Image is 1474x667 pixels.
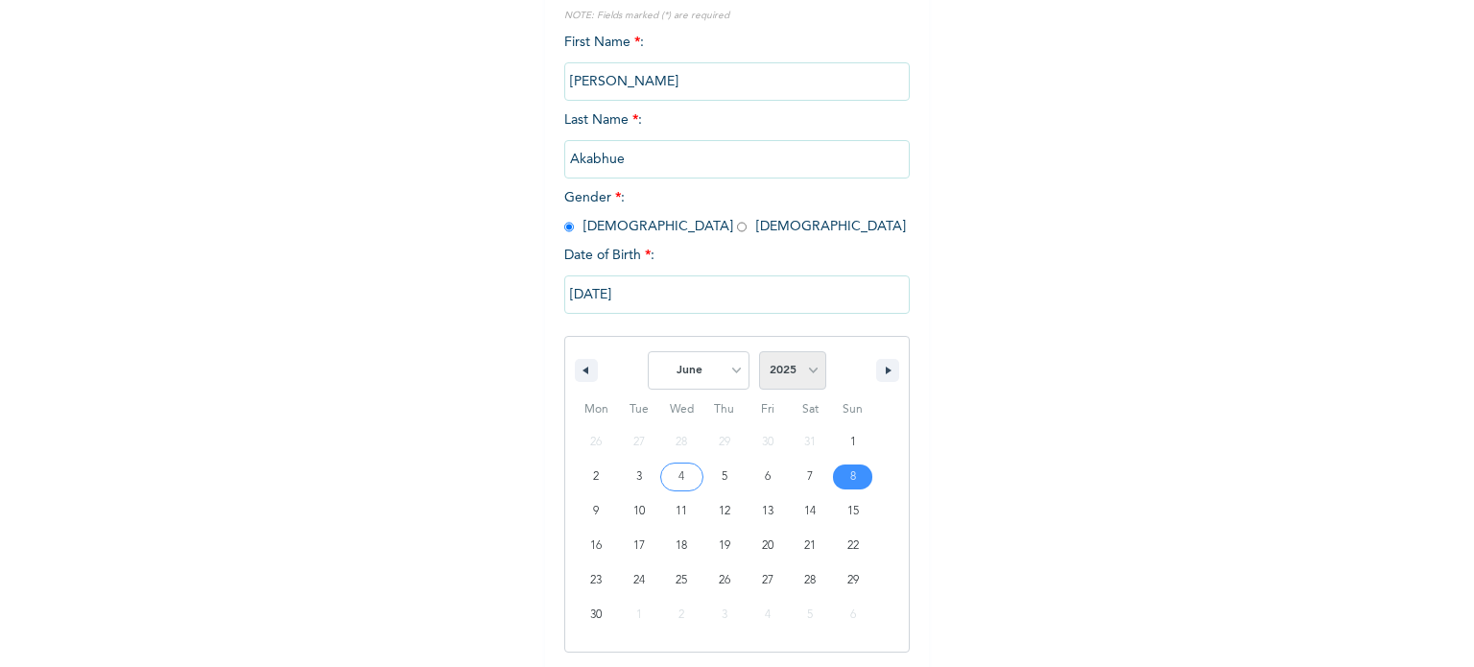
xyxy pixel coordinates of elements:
[807,460,813,494] span: 7
[746,460,789,494] button: 6
[847,563,859,598] span: 29
[575,494,618,529] button: 9
[575,598,618,632] button: 30
[831,460,874,494] button: 8
[564,191,906,233] span: Gender : [DEMOGRAPHIC_DATA] [DEMOGRAPHIC_DATA]
[660,529,703,563] button: 18
[618,394,661,425] span: Tue
[703,494,747,529] button: 12
[762,529,773,563] span: 20
[590,598,602,632] span: 30
[618,563,661,598] button: 24
[719,494,730,529] span: 12
[633,563,645,598] span: 24
[722,460,727,494] span: 5
[618,529,661,563] button: 17
[847,494,859,529] span: 15
[804,529,816,563] span: 21
[789,529,832,563] button: 21
[660,460,703,494] button: 4
[575,563,618,598] button: 23
[575,460,618,494] button: 2
[564,62,910,101] input: Enter your first name
[703,529,747,563] button: 19
[703,460,747,494] button: 5
[719,563,730,598] span: 26
[564,36,910,88] span: First Name :
[789,394,832,425] span: Sat
[762,494,773,529] span: 13
[746,529,789,563] button: 20
[564,140,910,179] input: Enter your last name
[746,494,789,529] button: 13
[618,460,661,494] button: 3
[660,563,703,598] button: 25
[564,275,910,314] input: DD-MM-YYYY
[831,563,874,598] button: 29
[660,494,703,529] button: 11
[850,425,856,460] span: 1
[703,563,747,598] button: 26
[593,460,599,494] span: 2
[719,529,730,563] span: 19
[564,113,910,166] span: Last Name :
[564,246,654,266] span: Date of Birth :
[703,394,747,425] span: Thu
[676,563,687,598] span: 25
[789,563,832,598] button: 28
[633,494,645,529] span: 10
[804,563,816,598] span: 28
[831,494,874,529] button: 15
[618,494,661,529] button: 10
[850,460,856,494] span: 8
[676,494,687,529] span: 11
[660,394,703,425] span: Wed
[765,460,771,494] span: 6
[746,394,789,425] span: Fri
[590,563,602,598] span: 23
[575,394,618,425] span: Mon
[678,460,684,494] span: 4
[789,460,832,494] button: 7
[804,494,816,529] span: 14
[746,563,789,598] button: 27
[564,9,910,23] p: NOTE: Fields marked (*) are required
[676,529,687,563] span: 18
[633,529,645,563] span: 17
[762,563,773,598] span: 27
[831,394,874,425] span: Sun
[575,529,618,563] button: 16
[831,529,874,563] button: 22
[831,425,874,460] button: 1
[847,529,859,563] span: 22
[789,494,832,529] button: 14
[593,494,599,529] span: 9
[636,460,642,494] span: 3
[590,529,602,563] span: 16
